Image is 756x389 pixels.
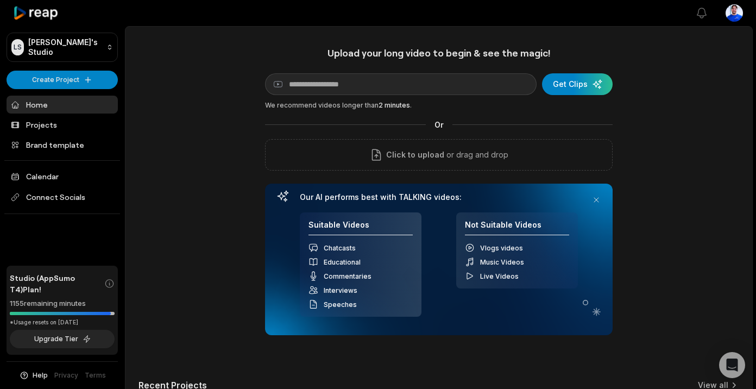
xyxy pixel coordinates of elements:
[480,258,524,266] span: Music Videos
[426,119,452,130] span: Or
[265,47,613,59] h1: Upload your long video to begin & see the magic!
[10,272,104,295] span: Studio (AppSumo T4) Plan!
[324,258,361,266] span: Educational
[28,37,102,57] p: [PERSON_NAME]'s Studio
[19,371,48,380] button: Help
[7,136,118,154] a: Brand template
[308,220,413,236] h4: Suitable Videos
[7,96,118,114] a: Home
[10,298,115,309] div: 1155 remaining minutes
[719,352,745,378] div: Open Intercom Messenger
[324,272,371,280] span: Commentaries
[33,371,48,380] span: Help
[7,187,118,207] span: Connect Socials
[11,39,24,55] div: LS
[444,148,508,161] p: or drag and drop
[542,73,613,95] button: Get Clips
[324,244,356,252] span: Chatcasts
[379,101,410,109] span: 2 minutes
[465,220,569,236] h4: Not Suitable Videos
[7,116,118,134] a: Projects
[10,318,115,327] div: *Usage resets on [DATE]
[265,101,613,110] div: We recommend videos longer than .
[324,300,357,309] span: Speeches
[7,167,118,185] a: Calendar
[85,371,106,380] a: Terms
[10,330,115,348] button: Upgrade Tier
[480,244,523,252] span: Vlogs videos
[324,286,357,294] span: Interviews
[54,371,78,380] a: Privacy
[480,272,519,280] span: Live Videos
[386,148,444,161] span: Click to upload
[7,71,118,89] button: Create Project
[300,192,578,202] h3: Our AI performs best with TALKING videos:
